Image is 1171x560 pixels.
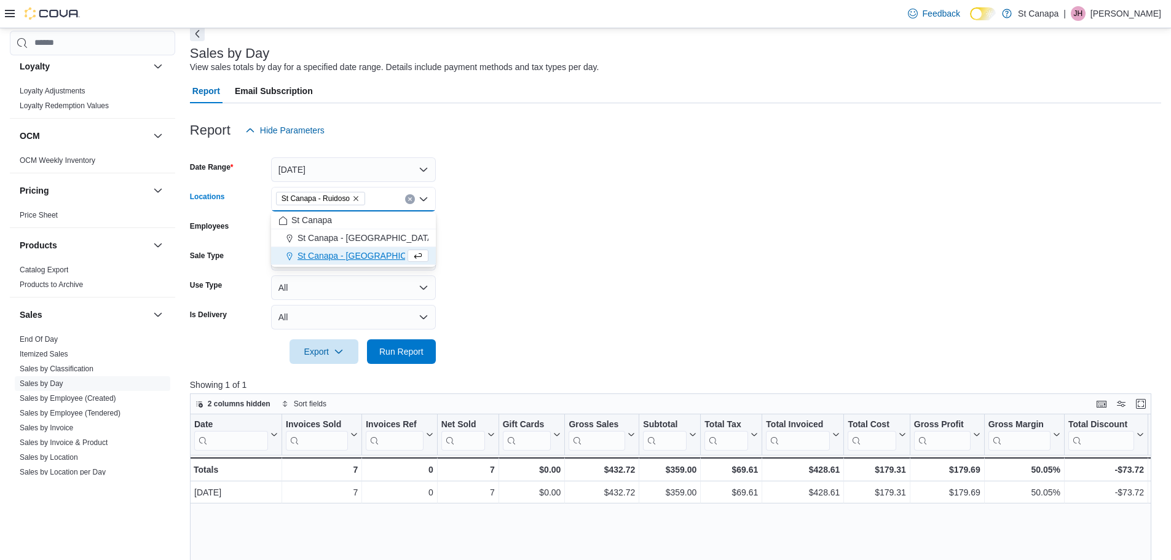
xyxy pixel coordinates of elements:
a: Catalog Export [20,266,68,274]
div: Invoices Ref [366,419,423,450]
button: Invoices Sold [286,419,358,450]
div: View sales totals by day for a specified date range. Details include payment methods and tax type... [190,61,599,74]
h3: Loyalty [20,60,50,73]
h3: OCM [20,130,40,142]
button: Enter fullscreen [1134,396,1148,411]
button: Subtotal [643,419,696,450]
div: Products [10,262,175,297]
div: Invoices Ref [366,419,423,430]
div: 7 [441,462,494,477]
span: Feedback [923,7,960,20]
h3: Sales [20,309,42,321]
a: End Of Day [20,335,58,344]
div: Choose from the following options [271,211,436,265]
button: Gross Sales [569,419,635,450]
div: $69.61 [704,485,758,500]
div: $179.69 [914,485,980,500]
button: Pricing [20,184,148,197]
button: Remove St Canapa - Ruidoso from selection in this group [352,195,360,202]
button: Sort fields [277,396,331,411]
label: Employees [190,221,229,231]
span: St Canapa - [GEOGRAPHIC_DATA] [298,232,435,244]
div: Pricing [10,208,175,227]
div: $179.31 [848,485,905,500]
button: Products [20,239,148,251]
div: Sales [10,332,175,543]
span: Itemized Sales [20,349,68,359]
div: $69.61 [704,462,758,477]
label: Sale Type [190,251,224,261]
button: Gross Margin [988,419,1060,450]
input: Dark Mode [970,7,996,20]
span: St Canapa [291,214,332,226]
span: St Canapa - [GEOGRAPHIC_DATA][PERSON_NAME] [298,250,506,262]
div: -$73.72 [1068,485,1144,500]
div: Subtotal [643,419,687,430]
button: Products [151,238,165,253]
span: Catalog Export [20,265,68,275]
div: Gross Sales [569,419,625,450]
span: Sales by Location [20,452,78,462]
button: St Canapa - [GEOGRAPHIC_DATA] [271,229,436,247]
span: Loyalty Redemption Values [20,101,109,111]
div: Total Cost [848,419,896,450]
span: Sales by Employee (Tendered) [20,408,120,418]
span: Sales by Classification [20,364,93,374]
div: $179.69 [914,462,980,477]
div: Date [194,419,268,430]
div: Invoices Sold [286,419,348,430]
div: Gift Cards [502,419,551,430]
div: [DATE] [194,485,278,500]
button: Total Invoiced [766,419,840,450]
h3: Pricing [20,184,49,197]
span: JH [1074,6,1083,21]
div: Gift Card Sales [502,419,551,450]
div: Gross Profit [914,419,971,450]
div: Subtotal [643,419,687,450]
button: Hide Parameters [240,118,329,143]
a: Sales by Location [20,453,78,462]
div: 0 [366,462,433,477]
label: Use Type [190,280,222,290]
h3: Products [20,239,57,251]
div: Net Sold [441,419,484,430]
button: OCM [151,128,165,143]
label: Locations [190,192,225,202]
div: Total Tax [704,419,748,450]
a: Sales by Invoice & Product [20,438,108,447]
span: Sales by Day [20,379,63,388]
div: -$73.72 [1068,462,1144,477]
div: 7 [286,485,358,500]
span: Export [297,339,351,364]
button: OCM [20,130,148,142]
span: Sales by Invoice & Product [20,438,108,448]
a: Sales by Location per Day [20,468,106,476]
div: 7 [286,462,358,477]
button: Gross Profit [914,419,980,450]
button: Sales [151,307,165,322]
p: | [1063,6,1066,21]
div: $179.31 [848,462,905,477]
span: Price Sheet [20,210,58,220]
a: OCM Weekly Inventory [20,156,95,165]
p: [PERSON_NAME] [1090,6,1161,21]
span: Sales by Invoice [20,423,73,433]
a: Products to Archive [20,280,83,289]
span: Run Report [379,345,424,358]
div: 0 [366,485,433,500]
button: Export [290,339,358,364]
div: 50.05% [988,485,1060,500]
button: Pricing [151,183,165,198]
button: Display options [1114,396,1129,411]
div: Total Cost [848,419,896,430]
div: $432.72 [569,462,635,477]
div: $359.00 [643,462,696,477]
div: Gross Sales [569,419,625,430]
div: Joe Hernandez [1071,6,1086,21]
button: St Canapa - [GEOGRAPHIC_DATA][PERSON_NAME] [271,247,436,265]
div: $428.61 [766,485,840,500]
a: Loyalty Redemption Values [20,101,109,110]
a: Sales by Employee (Tendered) [20,409,120,417]
span: Sales by Location per Day [20,467,106,477]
